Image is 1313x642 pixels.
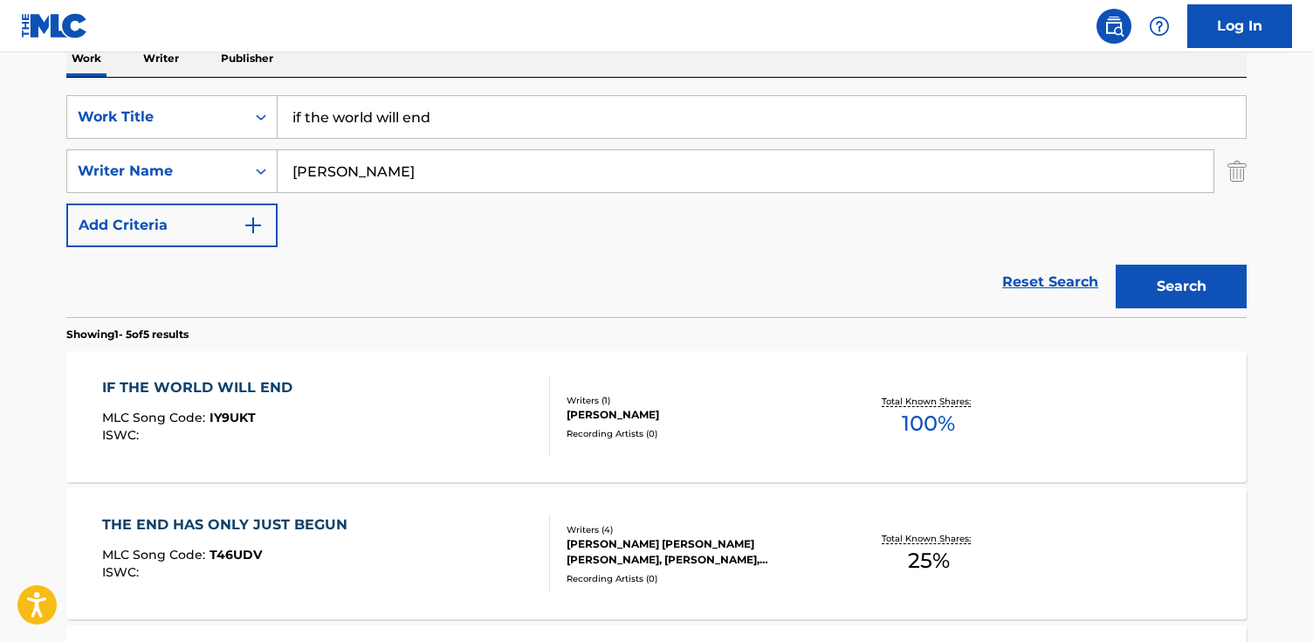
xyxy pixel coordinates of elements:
img: help [1149,16,1170,37]
div: Writer Name [78,161,235,182]
div: [PERSON_NAME] [567,407,830,423]
div: Writers ( 4 ) [567,523,830,536]
p: Showing 1 - 5 of 5 results [66,327,189,342]
span: MLC Song Code : [102,547,210,563]
button: Add Criteria [66,204,278,247]
p: Total Known Shares: [882,395,975,408]
div: Writers ( 1 ) [567,394,830,407]
span: ISWC : [102,564,143,580]
div: Help [1142,9,1177,44]
a: Public Search [1096,9,1131,44]
div: Recording Artists ( 0 ) [567,572,830,585]
form: Search Form [66,95,1247,317]
p: Work [66,40,107,77]
img: 9d2ae6d4665cec9f34b9.svg [243,215,264,236]
span: MLC Song Code : [102,410,210,425]
img: search [1103,16,1124,37]
a: IF THE WORLD WILL ENDMLC Song Code:IY9UKTISWC:Writers (1)[PERSON_NAME]Recording Artists (0)Total ... [66,351,1247,482]
div: Work Title [78,107,235,128]
span: 25 % [908,545,950,576]
span: ISWC : [102,427,143,443]
p: Publisher [216,40,278,77]
div: [PERSON_NAME] [PERSON_NAME] [PERSON_NAME], [PERSON_NAME], [PERSON_NAME] [567,536,830,568]
div: IF THE WORLD WILL END [102,377,301,398]
p: Writer [138,40,184,77]
a: Log In [1187,4,1292,48]
a: THE END HAS ONLY JUST BEGUNMLC Song Code:T46UDVISWC:Writers (4)[PERSON_NAME] [PERSON_NAME] [PERSO... [66,488,1247,619]
a: Reset Search [993,263,1107,301]
span: IY9UKT [210,410,256,425]
img: Delete Criterion [1227,149,1247,193]
div: Recording Artists ( 0 ) [567,427,830,440]
div: THE END HAS ONLY JUST BEGUN [102,514,356,535]
img: MLC Logo [21,13,88,38]
p: Total Known Shares: [882,532,975,545]
span: T46UDV [210,547,262,563]
iframe: Chat Widget [1226,558,1313,642]
button: Search [1116,265,1247,308]
span: 100 % [902,408,955,439]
